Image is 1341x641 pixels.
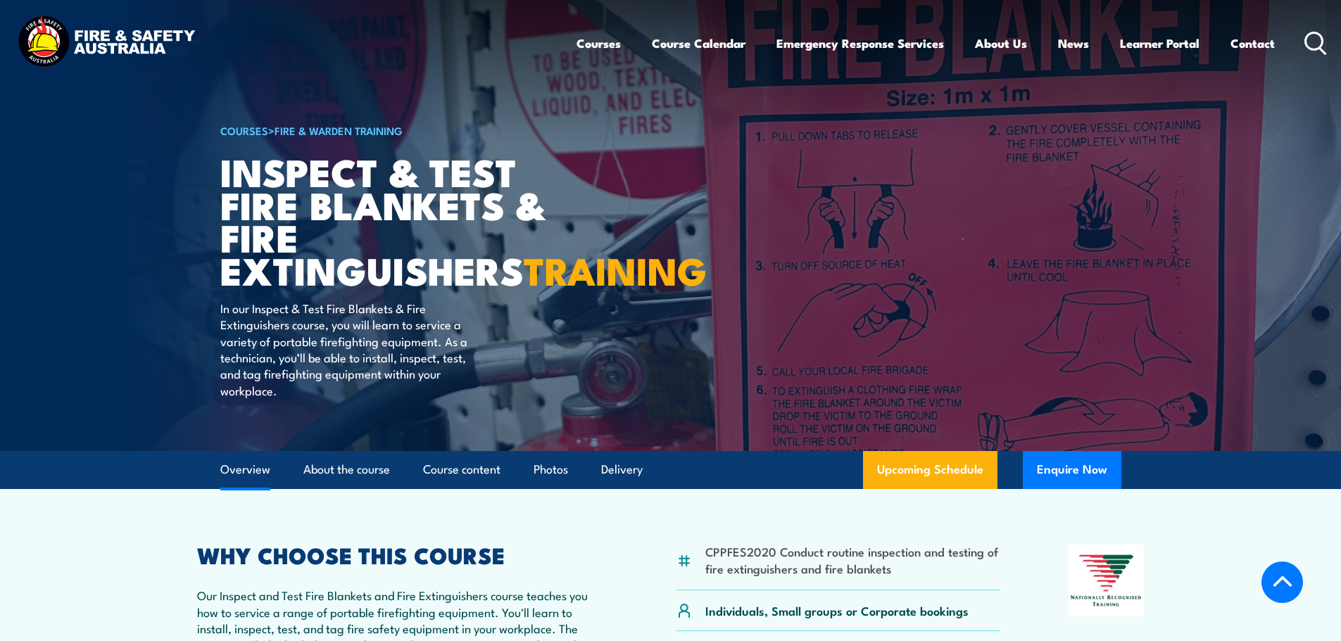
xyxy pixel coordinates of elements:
[776,25,944,62] a: Emergency Response Services
[863,451,997,489] a: Upcoming Schedule
[577,25,621,62] a: Courses
[220,300,477,398] p: In our Inspect & Test Fire Blankets & Fire Extinguishers course, you will learn to service a vari...
[220,122,568,139] h6: >
[275,122,403,138] a: Fire & Warden Training
[705,543,1000,576] li: CPPFES2020 Conduct routine inspection and testing of fire extinguishers and fire blankets
[197,545,608,564] h2: WHY CHOOSE THIS COURSE
[1069,545,1145,616] img: Nationally Recognised Training logo.
[220,155,568,286] h1: Inspect & Test Fire Blankets & Fire Extinguishers
[1120,25,1200,62] a: Learner Portal
[534,451,568,488] a: Photos
[303,451,390,488] a: About the course
[524,240,707,298] strong: TRAINING
[975,25,1027,62] a: About Us
[220,122,268,138] a: COURSES
[705,602,969,618] p: Individuals, Small groups or Corporate bookings
[601,451,643,488] a: Delivery
[1023,451,1121,489] button: Enquire Now
[220,451,270,488] a: Overview
[652,25,745,62] a: Course Calendar
[423,451,500,488] a: Course content
[1230,25,1275,62] a: Contact
[1058,25,1089,62] a: News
